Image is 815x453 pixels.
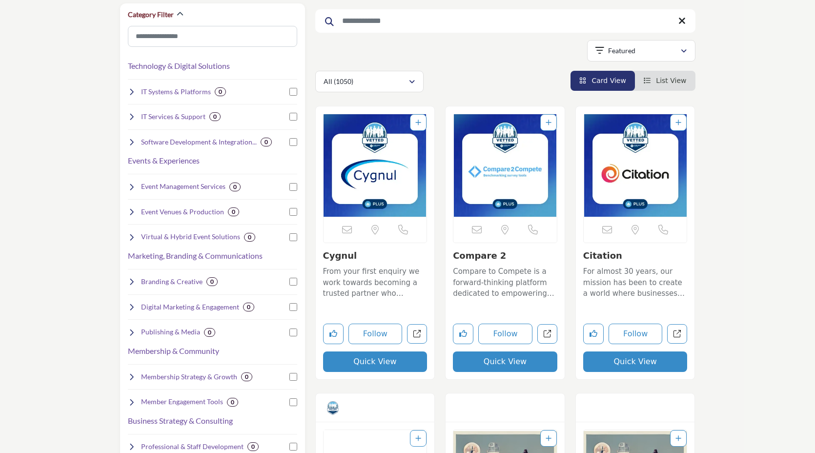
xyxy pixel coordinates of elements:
[315,71,424,92] button: All (1050)
[210,278,214,285] b: 0
[453,250,506,261] a: Compare 2
[348,324,403,344] button: Follow
[251,443,255,450] b: 0
[215,87,226,96] div: 0 Results For IT Systems & Platforms
[579,77,626,84] a: View Card
[289,329,297,336] input: Select Publishing & Media checkbox
[141,302,239,312] h4: Digital Marketing & Engagement : Campaigns, email marketing, and digital strategies.
[587,40,695,62] button: Featured
[141,372,237,382] h4: Membership Strategy & Growth : Consulting, recruitment, and non-dues revenue.
[128,250,263,262] button: Marketing, Branding & Communications
[453,351,557,372] button: Quick View
[204,328,215,337] div: 0 Results For Publishing & Media
[231,399,234,406] b: 0
[141,137,257,147] h4: Software Development & Integration : Custom software builds and system integrations.
[608,46,635,56] p: Featured
[206,277,218,286] div: 0 Results For Branding & Creative
[289,88,297,96] input: Select IT Systems & Platforms checkbox
[232,208,235,215] b: 0
[478,324,532,344] button: Follow
[128,155,200,166] button: Events & Experiences
[289,183,297,191] input: Select Event Management Services checkbox
[248,234,251,241] b: 0
[141,277,203,287] h4: Branding & Creative : Visual identity, design, and multimedia.
[141,87,211,97] h4: IT Systems & Platforms : Core systems like CRM, AMS, EMS, CMS, and LMS.
[141,442,244,452] h4: Professional & Staff Development : Training, coaching, and leadership programs.
[141,112,205,122] h4: IT Services & Support : Ongoing technology support, hosting, and security.
[583,324,604,344] button: Like listing
[324,114,427,217] img: Cygnul
[667,324,687,344] a: Open citation in new tab
[415,434,421,442] a: Add To List
[323,250,357,261] a: Cygnul
[570,71,635,91] li: Card View
[289,443,297,451] input: Select Professional & Staff Development checkbox
[228,207,239,216] div: 0 Results For Event Venues & Production
[453,114,557,217] img: Compare 2
[141,207,224,217] h4: Event Venues & Production : Physical spaces and production services for live events.
[583,250,622,261] a: Citation
[609,324,663,344] button: Follow
[247,442,259,451] div: 0 Results For Professional & Staff Development
[407,324,427,344] a: Open cygnul in new tab
[244,233,255,242] div: 0 Results For Virtual & Hybrid Event Solutions
[584,114,687,217] img: Citation
[141,182,225,191] h4: Event Management Services : Planning, logistics, and event registration.
[243,303,254,311] div: 0 Results For Digital Marketing & Engagement
[141,397,223,407] h4: Member Engagement Tools : Technology and platforms to connect members.
[289,233,297,241] input: Select Virtual & Hybrid Event Solutions checkbox
[323,250,428,261] h3: Cygnul
[675,434,681,442] a: Add To List
[289,373,297,381] input: Select Membership Strategy & Growth checkbox
[453,266,557,299] p: Compare to Compete is a forward-thinking platform dedicated to empowering membership associations...
[289,138,297,146] input: Select Software Development & Integration checkbox
[453,264,557,299] a: Compare to Compete is a forward-thinking platform dedicated to empowering membership associations...
[546,434,551,442] a: Add To List
[656,77,686,84] span: List View
[209,112,221,121] div: 0 Results For IT Services & Support
[315,9,695,33] input: Search Keyword
[583,264,688,299] a: For almost 30 years, our mission has been to create a world where businesses and the people in th...
[324,77,353,86] p: All (1050)
[675,119,681,126] a: Add To List
[241,372,252,381] div: 0 Results For Membership Strategy & Growth
[324,114,427,217] a: Open Listing in new tab
[289,208,297,216] input: Select Event Venues & Production checkbox
[546,119,551,126] a: Add To List
[261,138,272,146] div: 0 Results For Software Development & Integration
[591,77,626,84] span: Card View
[323,266,428,299] p: From your first enquiry we work towards becoming a trusted partner who understands you and your o...
[323,351,428,372] button: Quick View
[453,250,557,261] h3: Compare 2
[326,401,340,415] img: Vetted Partners Badge Icon
[537,324,557,344] a: Open compare-2 in new tab
[323,324,344,344] button: Like listing
[213,113,217,120] b: 0
[583,266,688,299] p: For almost 30 years, our mission has been to create a world where businesses and the people in th...
[583,351,688,372] button: Quick View
[453,114,557,217] a: Open Listing in new tab
[128,26,297,47] input: Search Category
[128,60,230,72] h3: Technology & Digital Solutions
[141,232,240,242] h4: Virtual & Hybrid Event Solutions : Digital tools and platforms for hybrid and virtual events.
[128,10,174,20] h2: Category Filter
[265,139,268,145] b: 0
[415,119,421,126] a: Add To List
[208,329,211,336] b: 0
[289,303,297,311] input: Select Digital Marketing & Engagement checkbox
[644,77,687,84] a: View List
[141,327,200,337] h4: Publishing & Media : Content creation, publishing, and advertising.
[289,398,297,406] input: Select Member Engagement Tools checkbox
[289,278,297,286] input: Select Branding & Creative checkbox
[128,345,219,357] button: Membership & Community
[245,373,248,380] b: 0
[583,250,688,261] h3: Citation
[289,113,297,121] input: Select IT Services & Support checkbox
[635,71,695,91] li: List View
[128,415,233,427] button: Business Strategy & Consulting
[227,398,238,407] div: 0 Results For Member Engagement Tools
